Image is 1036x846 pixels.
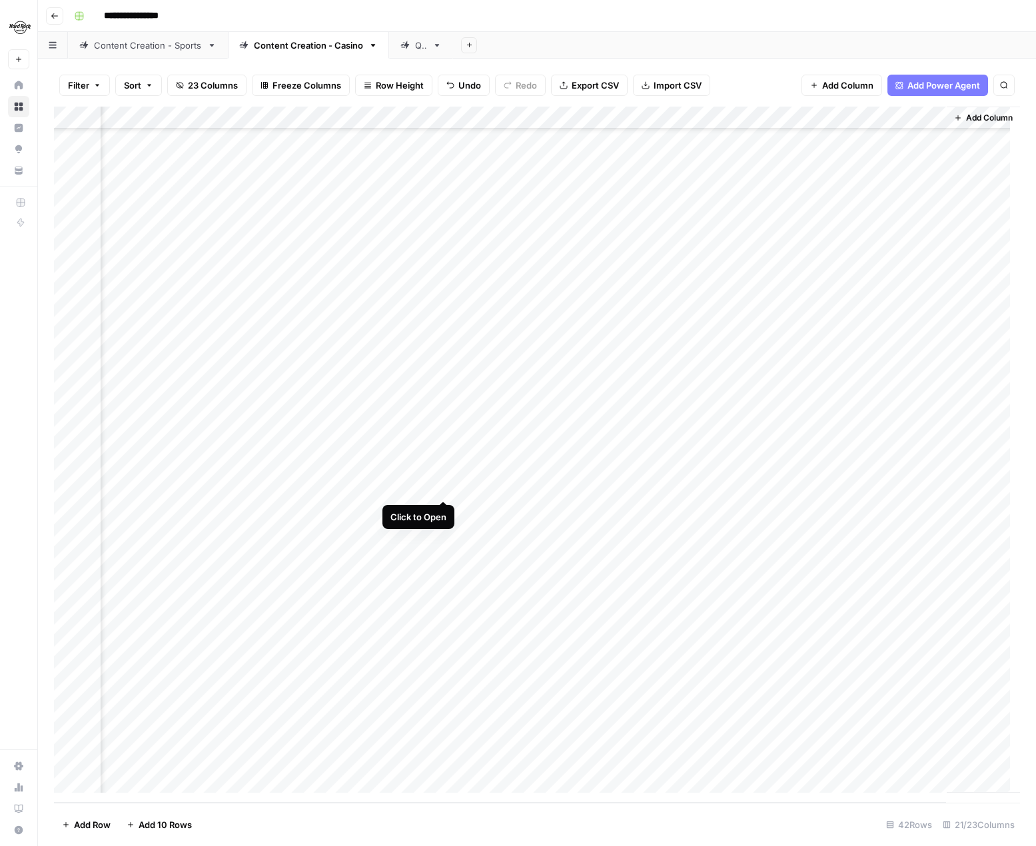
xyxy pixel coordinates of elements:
button: Row Height [355,75,432,96]
a: Your Data [8,160,29,181]
button: Add Row [54,814,119,835]
button: Export CSV [551,75,628,96]
a: Usage [8,777,29,798]
span: Import CSV [654,79,702,92]
span: Row Height [376,79,424,92]
a: Home [8,75,29,96]
div: QA [415,39,427,52]
span: Undo [458,79,481,92]
div: 21/23 Columns [937,814,1020,835]
button: Import CSV [633,75,710,96]
a: QA [389,32,453,59]
button: Filter [59,75,110,96]
button: 23 Columns [167,75,247,96]
button: Add Column [801,75,882,96]
span: Add Row [74,818,111,831]
button: Freeze Columns [252,75,350,96]
a: Settings [8,755,29,777]
a: Insights [8,117,29,139]
button: Add 10 Rows [119,814,200,835]
div: Content Creation - Casino [254,39,363,52]
div: Click to Open [390,510,446,524]
a: Content Creation - Casino [228,32,389,59]
button: Undo [438,75,490,96]
button: Add Column [949,109,1018,127]
a: Browse [8,96,29,117]
button: Redo [495,75,546,96]
a: Content Creation - Sports [68,32,228,59]
div: 42 Rows [881,814,937,835]
a: Learning Hub [8,798,29,819]
div: Content Creation - Sports [94,39,202,52]
button: Add Power Agent [887,75,988,96]
span: Add 10 Rows [139,818,192,831]
span: Export CSV [572,79,619,92]
button: Sort [115,75,162,96]
img: Hard Rock Digital Logo [8,15,32,39]
span: Add Column [966,112,1013,124]
span: Redo [516,79,537,92]
span: 23 Columns [188,79,238,92]
span: Add Column [822,79,873,92]
a: Opportunities [8,139,29,160]
button: Help + Support [8,819,29,841]
span: Sort [124,79,141,92]
span: Freeze Columns [272,79,341,92]
button: Workspace: Hard Rock Digital [8,11,29,44]
span: Add Power Agent [907,79,980,92]
span: Filter [68,79,89,92]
